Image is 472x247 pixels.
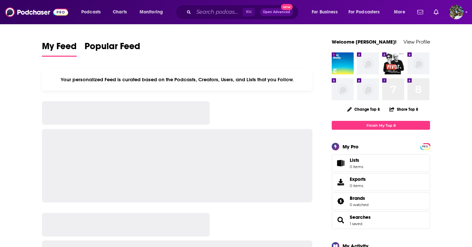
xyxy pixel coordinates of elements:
[431,7,441,18] a: Show notifications dropdown
[77,7,109,17] button: open menu
[260,8,293,16] button: Open AdvancedNew
[350,183,366,188] span: 0 items
[357,78,379,100] img: missing-image.png
[394,8,405,17] span: More
[415,7,426,18] a: Show notifications dropdown
[307,7,346,17] button: open menu
[182,5,305,20] div: Search podcasts, credits, & more...
[332,154,430,172] a: Lists
[350,157,363,163] span: Lists
[332,52,354,74] img: The Daily
[350,176,366,182] span: Exports
[449,5,463,19] span: Logged in as nicktotin
[85,41,140,57] a: Popular Feed
[350,202,368,207] a: 0 watched
[263,10,290,14] span: Open Advanced
[350,195,365,201] span: Brands
[334,178,347,187] span: Exports
[332,211,430,229] span: Searches
[449,5,463,19] img: User Profile
[334,216,347,225] a: Searches
[343,143,359,150] div: My Pro
[407,52,429,74] img: missing-image.png
[382,52,404,74] img: Pivot
[350,221,362,226] a: 1 saved
[332,121,430,130] a: Finish My Top 8
[81,8,101,17] span: Podcasts
[421,144,429,149] a: PRO
[281,4,293,10] span: New
[42,41,77,57] a: My Feed
[332,192,430,210] span: Brands
[332,78,354,100] img: missing-image.png
[85,41,140,56] span: Popular Feed
[332,39,397,45] a: Welcome [PERSON_NAME]!
[140,8,163,17] span: Monitoring
[108,7,131,17] a: Charts
[350,157,359,163] span: Lists
[5,6,68,18] img: Podchaser - Follow, Share and Rate Podcasts
[449,5,463,19] button: Show profile menu
[350,164,363,169] span: 0 items
[243,8,255,16] span: ⌘ K
[42,68,312,91] div: Your personalized Feed is curated based on the Podcasts, Creators, Users, and Lists that you Follow.
[113,8,127,17] span: Charts
[344,7,389,17] button: open menu
[350,214,371,220] a: Searches
[135,7,171,17] button: open menu
[350,195,368,201] a: Brands
[348,8,380,17] span: For Podcasters
[42,41,77,56] span: My Feed
[334,197,347,206] a: Brands
[312,8,338,17] span: For Business
[334,159,347,168] span: Lists
[357,52,379,74] img: missing-image.png
[332,173,430,191] a: Exports
[389,7,413,17] button: open menu
[194,7,243,17] input: Search podcasts, credits, & more...
[389,103,419,116] button: Share Top 8
[343,105,384,113] button: Change Top 8
[403,39,430,45] a: View Profile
